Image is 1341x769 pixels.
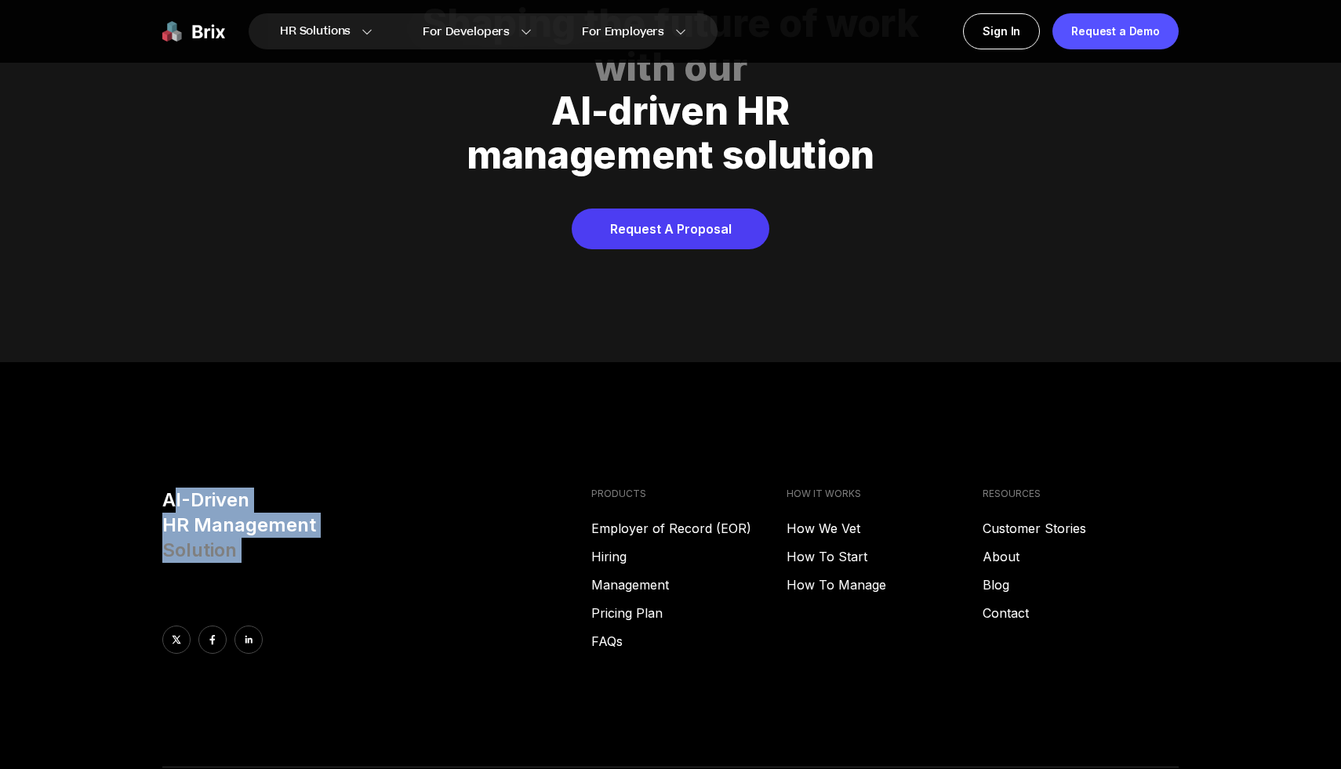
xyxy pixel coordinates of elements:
[963,13,1040,49] a: Sign In
[983,575,1179,594] a: Blog
[162,539,237,561] span: Solution
[162,488,579,563] h3: AI-Driven HR Management
[591,604,787,622] a: Pricing Plan
[181,45,1160,89] div: with our
[582,24,664,40] span: For Employers
[1052,13,1179,49] a: Request a Demo
[591,547,787,566] a: Hiring
[572,209,769,249] a: Request A Proposal
[591,632,787,651] a: FAQs
[181,89,1160,133] div: AI-driven HR
[983,547,1179,566] a: About
[787,488,983,500] h4: HOW IT WORKS
[591,488,787,500] h4: PRODUCTS
[983,604,1179,622] a: Contact
[787,575,983,594] a: How To Manage
[280,19,351,44] span: HR Solutions
[423,24,510,40] span: For Developers
[591,519,787,538] a: Employer of Record (EOR)
[787,547,983,566] a: How To Start
[591,575,787,594] a: Management
[181,133,1160,177] div: management solution
[983,488,1179,500] h4: RESOURCES
[983,519,1179,538] a: Customer Stories
[787,519,983,538] a: How We Vet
